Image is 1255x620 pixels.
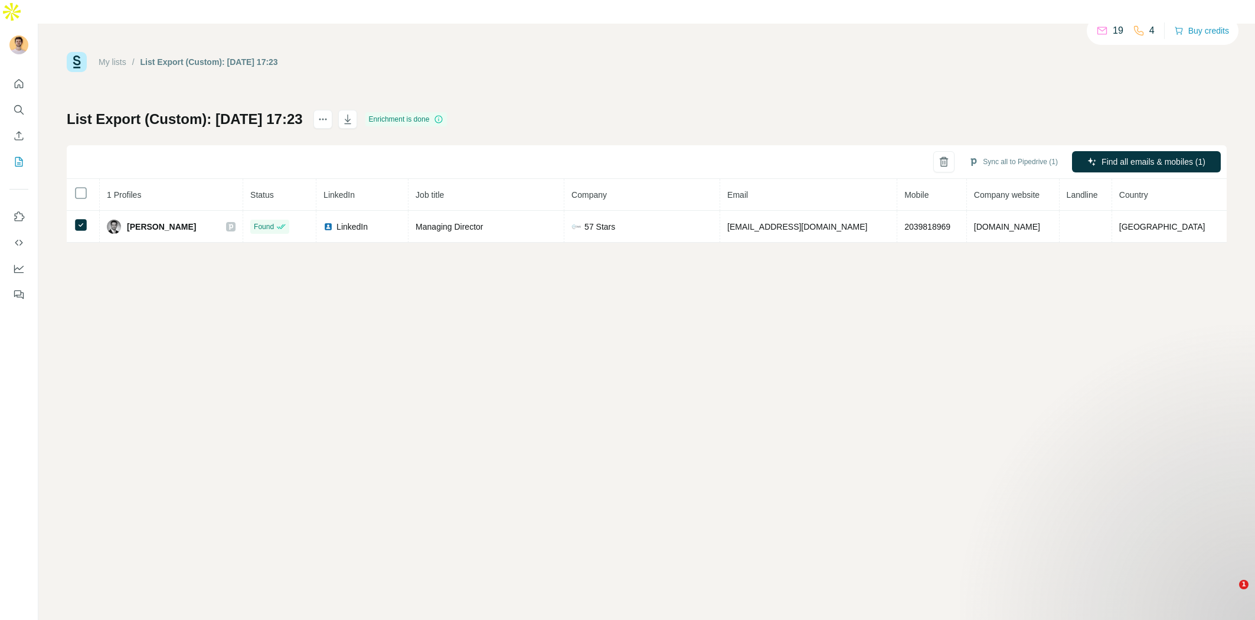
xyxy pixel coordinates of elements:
[584,221,615,233] span: 57 Stars
[336,221,368,233] span: LinkedIn
[727,222,867,231] span: [EMAIL_ADDRESS][DOMAIN_NAME]
[1239,580,1249,589] span: 1
[1067,190,1098,200] span: Landline
[323,222,333,231] img: LinkedIn logo
[250,190,274,200] span: Status
[974,190,1040,200] span: Company website
[9,73,28,94] button: Quick start
[107,190,141,200] span: 1 Profiles
[9,99,28,120] button: Search
[904,222,950,231] span: 2039818969
[9,35,28,54] img: Avatar
[1072,151,1221,172] button: Find all emails & mobiles (1)
[1149,24,1155,38] p: 4
[416,190,444,200] span: Job title
[132,56,135,68] li: /
[67,52,87,72] img: Surfe Logo
[1102,156,1205,168] span: Find all emails & mobiles (1)
[416,222,483,231] span: Managing Director
[960,153,1066,171] button: Sync all to Pipedrive (1)
[727,190,748,200] span: Email
[9,151,28,172] button: My lists
[1215,580,1243,608] iframe: Intercom live chat
[67,110,303,129] h1: List Export (Custom): [DATE] 17:23
[9,258,28,279] button: Dashboard
[365,112,447,126] div: Enrichment is done
[571,190,607,200] span: Company
[313,110,332,129] button: actions
[107,220,121,234] img: Avatar
[1119,190,1148,200] span: Country
[1174,22,1229,39] button: Buy credits
[1113,24,1123,38] p: 19
[99,57,126,67] a: My lists
[9,284,28,305] button: Feedback
[323,190,355,200] span: LinkedIn
[9,125,28,146] button: Enrich CSV
[1119,222,1205,231] span: [GEOGRAPHIC_DATA]
[9,206,28,227] button: Use Surfe on LinkedIn
[140,56,278,68] div: List Export (Custom): [DATE] 17:23
[571,222,581,231] img: company-logo
[9,232,28,253] button: Use Surfe API
[254,221,274,232] span: Found
[904,190,929,200] span: Mobile
[127,221,196,233] span: [PERSON_NAME]
[974,222,1040,231] span: [DOMAIN_NAME]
